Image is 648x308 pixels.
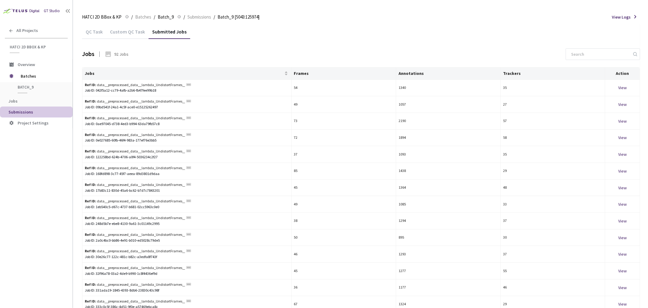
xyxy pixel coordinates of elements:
[608,201,637,208] div: View
[85,138,289,143] div: Job ID: 0e027685-60fb-46f4-983a-177ef76e3bb5
[396,68,501,80] th: Annotations
[567,49,632,60] input: Search
[187,13,211,21] span: Submissions
[85,265,96,270] b: Ref ID:
[85,99,96,103] b: Ref ID:
[85,215,185,221] div: data__preprocessed_data__lambda_UndistortFrames__20250411_151336/
[149,29,190,39] div: Submitted Jobs
[85,82,96,87] b: Ref ID:
[85,116,96,120] b: Ref ID:
[85,288,289,293] div: Job ID: 331ada19-1845-4393-8db6-23830c43c98f
[85,221,289,227] div: Job ID: 248d5b7e-ebe8-4130-9a61-3c01149c2995
[85,99,185,104] div: data__preprocessed_data__lambda_UndistortFrames__20250423_143009/
[608,301,637,307] div: View
[292,130,396,146] td: 72
[131,13,133,21] li: /
[608,234,637,241] div: View
[501,113,605,130] td: 57
[608,134,637,141] div: View
[396,146,501,163] td: 1093
[608,184,637,191] div: View
[85,82,185,88] div: data__preprocessed_data__lambda_UndistortFrames__20250401_145649/
[396,263,501,279] td: 1277
[292,279,396,296] td: 36
[292,68,396,80] th: Frames
[608,84,637,91] div: View
[608,218,637,224] div: View
[501,146,605,163] td: 35
[292,163,396,180] td: 85
[18,85,63,90] span: Batch_9
[396,130,501,146] td: 1894
[608,268,637,274] div: View
[9,109,33,115] span: Submissions
[501,163,605,180] td: 29
[85,154,289,160] div: Job ID: 122258bd-624b-4706-a0f4-5036234c2f27
[608,284,637,291] div: View
[605,68,640,80] th: Action
[396,180,501,196] td: 1364
[608,101,637,108] div: View
[21,70,62,82] span: Batches
[292,196,396,213] td: 49
[183,13,185,21] li: /
[158,13,174,21] span: Batch_9
[18,120,49,126] span: Project Settings
[44,8,60,14] div: GT Studio
[85,171,289,177] div: Job ID: 168fd898-3c77-45f7-aeea-89d3801d9daa
[154,13,155,21] li: /
[292,229,396,246] td: 50
[292,246,396,263] td: 46
[18,62,35,67] span: Overview
[85,121,289,127] div: Job ID: 0ae97045-d738-4ed3-b994-63da79fb57c8
[501,213,605,229] td: 37
[85,182,185,188] div: data__preprocessed_data__lambda_UndistortFrames__20250403_130733/
[501,263,605,279] td: 55
[396,196,501,213] td: 1085
[85,198,185,204] div: data__preprocessed_data__lambda_UndistortFrames__20250408_134154/
[85,182,96,187] b: Ref ID:
[501,246,605,263] td: 37
[85,232,185,238] div: data__preprocessed_data__lambda_UndistortFrames__20250408_153055/
[85,215,96,220] b: Ref ID:
[501,180,605,196] td: 48
[85,149,185,154] div: data__preprocessed_data__lambda_UndistortFrames__20250421_121158/
[85,71,283,76] span: Jobs
[186,13,212,20] a: Submissions
[292,146,396,163] td: 37
[501,229,605,246] td: 30
[396,163,501,180] td: 1438
[292,113,396,130] td: 73
[501,196,605,213] td: 33
[85,249,96,253] b: Ref ID:
[292,180,396,196] td: 45
[396,80,501,96] td: 1340
[396,279,501,296] td: 1177
[396,246,501,263] td: 1293
[16,28,38,33] span: All Projects
[114,51,129,57] div: 92 Jobs
[501,80,605,96] td: 35
[396,213,501,229] td: 1294
[396,229,501,246] td: 895
[292,263,396,279] td: 45
[292,213,396,229] td: 38
[85,132,96,137] b: Ref ID:
[85,232,96,237] b: Ref ID:
[85,271,289,277] div: Job ID: 32f96a78-03a2-4de9-b990-1c8f4436ef9d
[85,149,96,153] b: Ref ID:
[608,168,637,174] div: View
[85,265,185,271] div: data__preprocessed_data__lambda_UndistortFrames__20250404_144134/
[10,44,64,50] span: HATCI 2D BBox & KP
[608,118,637,124] div: View
[218,13,259,21] span: Batch_9 [5043:125974]
[501,96,605,113] td: 27
[82,29,106,39] div: QC Task
[292,96,396,113] td: 49
[9,98,18,104] span: Jobs
[85,282,96,287] b: Ref ID:
[396,96,501,113] td: 1057
[214,13,215,21] li: /
[85,248,185,254] div: data__preprocessed_data__lambda_UndistortFrames__20250408_135237/
[85,165,185,171] div: data__preprocessed_data__lambda_UndistortFrames__20250410_104826/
